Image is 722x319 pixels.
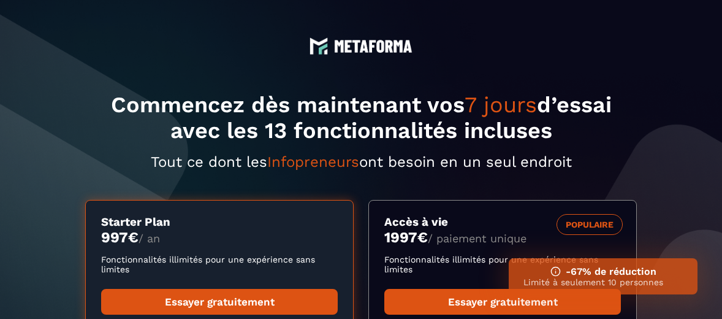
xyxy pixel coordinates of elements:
span: Infopreneurs [267,153,359,171]
currency: € [417,229,428,246]
currency: € [128,229,139,246]
p: Limité à seulement 10 personnes [523,277,683,287]
img: logo [334,40,412,53]
span: / paiement unique [428,232,526,245]
img: logo [310,37,328,55]
p: Fonctionnalités illimités pour une expérience sans limites [101,255,338,274]
p: Fonctionnalités illimités pour une expérience sans limites [384,255,621,274]
a: Essayer gratuitement [101,289,338,315]
h3: Accès à vie [384,215,621,229]
money: 1997 [384,229,428,246]
a: Essayer gratuitement [384,289,621,315]
span: / an [139,232,160,245]
h3: Starter Plan [101,215,338,229]
img: ifno [550,266,561,277]
h3: -67% de réduction [523,266,683,277]
p: Tout ce dont les ont besoin en un seul endroit [85,153,637,171]
div: POPULAIRE [557,214,623,235]
h1: Commencez dès maintenant vos d’essai avec les 13 fonctionnalités incluses [85,92,637,144]
money: 997 [101,229,139,246]
span: 7 jours [465,92,537,118]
